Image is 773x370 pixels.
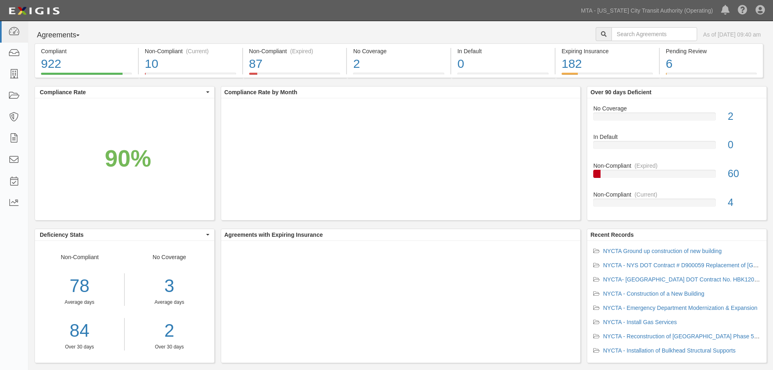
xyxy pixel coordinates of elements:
[35,273,124,299] div: 78
[131,273,208,299] div: 3
[562,55,653,73] div: 182
[635,190,657,199] div: (Current)
[105,142,151,175] div: 90%
[590,89,651,95] b: Over 90 days Deficient
[722,109,767,124] div: 2
[353,47,444,55] div: No Coverage
[35,253,125,351] div: Non-Compliant
[593,133,760,162] a: In Default0
[666,55,757,73] div: 6
[722,167,767,181] div: 60
[590,232,634,238] b: Recent Records
[635,162,658,170] div: (Expired)
[131,318,208,344] a: 2
[562,47,653,55] div: Expiring Insurance
[139,73,242,79] a: Non-Compliant(Current)10
[35,344,124,351] div: Over 30 days
[224,89,297,95] b: Compliance Rate by Month
[603,290,704,297] a: NYCTA - Construction of a New Building
[347,73,450,79] a: No Coverage2
[577,2,717,19] a: MTA - [US_STATE] City Transit Authority (Operating)
[612,27,697,41] input: Search Agreements
[722,195,767,210] div: 4
[451,73,555,79] a: In Default0
[290,47,313,55] div: (Expired)
[243,73,347,79] a: Non-Compliant(Expired)87
[6,4,62,18] img: logo-5460c22ac91f19d4615b14bd174203de0afe785f0fc80cf4dbbc73dc1793850b.png
[35,318,124,344] a: 84
[603,248,721,254] a: NYCTA Ground up construction of new building
[587,162,767,170] div: Non-Compliant
[186,47,209,55] div: (Current)
[587,133,767,141] div: In Default
[738,6,747,15] i: Help Center - Complianz
[603,305,757,311] a: NYCTA - Emergency Department Modernization & Expansion
[34,73,138,79] a: Compliant922
[34,27,95,43] button: Agreements
[145,47,236,55] div: Non-Compliant (Current)
[40,88,204,96] span: Compliance Rate
[40,231,204,239] span: Deficiency Stats
[249,47,340,55] div: Non-Compliant (Expired)
[145,55,236,73] div: 10
[666,47,757,55] div: Pending Review
[593,104,760,133] a: No Coverage2
[131,344,208,351] div: Over 30 days
[556,73,659,79] a: Expiring Insurance182
[249,55,340,73] div: 87
[125,253,214,351] div: No Coverage
[593,162,760,190] a: Non-Compliant(Expired)60
[587,104,767,113] div: No Coverage
[603,347,736,354] a: NYCTA - Installation of Bulkhead Structural Supports
[35,299,124,306] div: Average days
[353,55,444,73] div: 2
[593,190,760,213] a: Non-Compliant(Current)4
[722,138,767,152] div: 0
[35,87,214,98] button: Compliance Rate
[587,190,767,199] div: Non-Compliant
[457,47,549,55] div: In Default
[224,232,323,238] b: Agreements with Expiring Insurance
[41,55,132,73] div: 922
[35,229,214,240] button: Deficiency Stats
[660,73,763,79] a: Pending Review6
[41,47,132,55] div: Compliant
[131,299,208,306] div: Average days
[457,55,549,73] div: 0
[603,319,677,325] a: NYCTA - Install Gas Services
[703,30,761,39] div: As of [DATE] 09:40 am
